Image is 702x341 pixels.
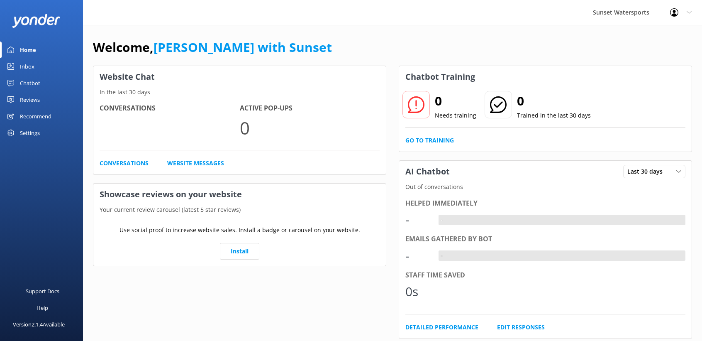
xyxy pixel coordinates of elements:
[497,323,545,332] a: Edit Responses
[405,234,685,245] div: Emails gathered by bot
[405,136,454,145] a: Go to Training
[20,91,40,108] div: Reviews
[20,42,36,58] div: Home
[37,299,48,316] div: Help
[399,161,456,182] h3: AI Chatbot
[13,316,65,333] div: Version 2.1.4 Available
[405,270,685,281] div: Staff time saved
[399,182,692,191] p: Out of conversations
[20,125,40,141] div: Settings
[93,205,386,214] p: Your current review carousel (latest 5 star reviews)
[435,91,476,111] h2: 0
[439,215,445,226] div: -
[93,66,386,88] h3: Website Chat
[93,37,332,57] h1: Welcome,
[517,91,591,111] h2: 0
[26,283,59,299] div: Support Docs
[20,58,34,75] div: Inbox
[405,323,478,332] a: Detailed Performance
[154,39,332,56] a: [PERSON_NAME] with Sunset
[405,282,430,302] div: 0s
[439,250,445,261] div: -
[435,111,476,120] p: Needs training
[93,88,386,97] p: In the last 30 days
[627,167,668,176] span: Last 30 days
[119,226,360,235] p: Use social proof to increase website sales. Install a badge or carousel on your website.
[167,159,224,168] a: Website Messages
[20,75,40,91] div: Chatbot
[93,184,386,205] h3: Showcase reviews on your website
[12,14,60,27] img: yonder-white-logo.png
[20,108,51,125] div: Recommend
[100,103,240,114] h4: Conversations
[405,198,685,209] div: Helped immediately
[405,246,430,266] div: -
[405,210,430,230] div: -
[517,111,591,120] p: Trained in the last 30 days
[240,103,380,114] h4: Active Pop-ups
[100,159,149,168] a: Conversations
[399,66,481,88] h3: Chatbot Training
[240,114,380,142] p: 0
[220,243,259,260] a: Install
